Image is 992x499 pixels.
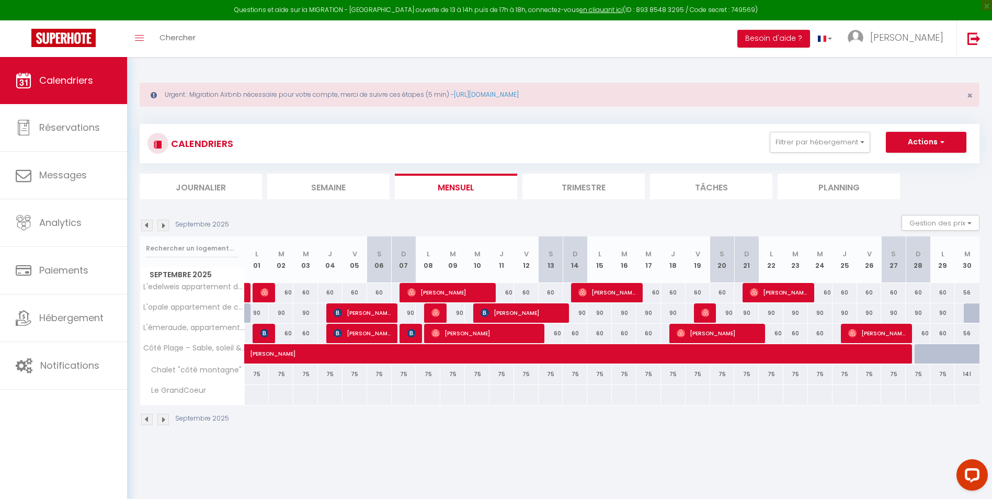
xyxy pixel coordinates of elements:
[778,174,900,199] li: Planning
[142,365,244,376] span: Chalet "côté montagne"
[636,365,661,384] div: 75
[661,365,686,384] div: 75
[833,236,857,283] th: 25
[573,249,578,259] abbr: D
[140,83,979,107] div: Urgent : Migration Airbnb nécessaire pour votre compte, merci de suivre ces étapes (5 min) -
[598,249,601,259] abbr: L
[744,249,749,259] abbr: D
[734,236,759,283] th: 21
[524,249,529,259] abbr: V
[168,132,233,155] h3: CALENDRIERS
[39,216,82,229] span: Analytics
[269,324,293,343] div: 60
[250,338,899,358] span: [PERSON_NAME]
[142,283,246,291] span: L'edelweis appartement de charme à bourg d'oisans
[612,236,636,283] th: 16
[377,249,382,259] abbr: S
[539,283,563,302] div: 60
[465,236,489,283] th: 10
[146,239,238,258] input: Rechercher un logement...
[955,365,979,384] div: 141
[514,283,539,302] div: 60
[450,249,456,259] abbr: M
[539,236,563,283] th: 13
[734,303,759,323] div: 90
[31,29,96,47] img: Super Booking
[783,236,808,283] th: 23
[906,324,930,343] div: 60
[720,249,724,259] abbr: S
[941,249,944,259] abbr: L
[514,236,539,283] th: 12
[906,236,930,283] th: 28
[142,385,209,396] span: Le GrandCoeur
[930,365,955,384] div: 75
[407,282,489,302] span: [PERSON_NAME]
[967,32,980,45] img: logout
[636,303,661,323] div: 90
[710,303,735,323] div: 90
[489,365,514,384] div: 75
[343,365,367,384] div: 75
[175,414,229,424] p: Septembre 2025
[906,303,930,323] div: 90
[587,303,612,323] div: 90
[955,324,979,343] div: 56
[891,249,896,259] abbr: S
[881,365,906,384] div: 75
[293,236,318,283] th: 03
[293,303,318,323] div: 90
[260,282,269,302] span: [PERSON_NAME]
[881,236,906,283] th: 27
[661,283,686,302] div: 60
[489,283,514,302] div: 60
[964,249,971,259] abbr: M
[175,220,229,230] p: Septembre 2025
[930,283,955,302] div: 60
[293,324,318,343] div: 60
[759,303,783,323] div: 90
[734,365,759,384] div: 75
[431,323,538,343] span: [PERSON_NAME]
[886,132,966,153] button: Actions
[967,91,973,100] button: Close
[269,365,293,384] div: 75
[842,249,847,259] abbr: J
[833,365,857,384] div: 75
[334,303,391,323] span: [PERSON_NAME]
[955,236,979,283] th: 30
[39,168,87,182] span: Messages
[948,455,992,499] iframe: LiveChat chat widget
[857,303,882,323] div: 90
[440,236,465,283] th: 09
[833,283,857,302] div: 60
[808,236,833,283] th: 24
[416,236,440,283] th: 08
[392,303,416,323] div: 90
[352,249,357,259] abbr: V
[701,303,710,323] span: [PERSON_NAME]
[278,249,284,259] abbr: M
[881,283,906,302] div: 60
[661,303,686,323] div: 90
[318,236,343,283] th: 04
[328,249,332,259] abbr: J
[759,236,783,283] th: 22
[39,264,88,277] span: Paiements
[833,303,857,323] div: 90
[440,303,465,323] div: 90
[303,249,309,259] abbr: M
[152,20,203,57] a: Chercher
[612,324,636,343] div: 60
[539,365,563,384] div: 75
[367,236,392,283] th: 06
[563,365,587,384] div: 75
[318,283,343,302] div: 60
[967,89,973,102] span: ×
[686,283,710,302] div: 60
[514,365,539,384] div: 75
[671,249,675,259] abbr: J
[808,324,833,343] div: 60
[293,283,318,302] div: 60
[587,236,612,283] th: 15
